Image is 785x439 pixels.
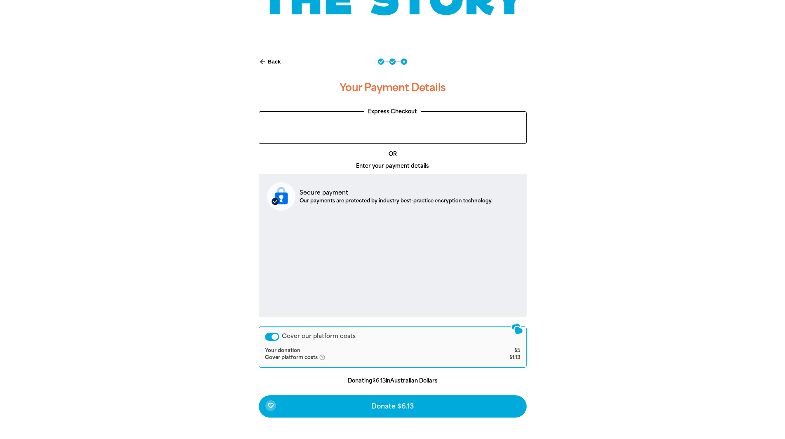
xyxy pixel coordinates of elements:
p: Our payments are protected by industry best-practice encryption technology. [300,197,492,204]
p: Enter your payment details [259,162,527,170]
i: favorite_border [267,402,274,409]
h3: Your Payment Details [259,75,527,101]
legend: Express Checkout [364,108,421,116]
i: arrow_back [259,58,266,66]
td: Cover platform costs [265,354,481,362]
p: OR [384,150,401,158]
b: $6.13 [373,378,386,384]
button: Cover our platform costs [265,333,279,341]
button: Navigate to step 1 of 3 to enter your donation amount [378,59,384,65]
td: $1.13 [481,354,520,362]
iframe: Secure payment input frame [265,217,520,310]
button: Navigate to step 3 of 3 to enter your payment details [401,59,407,65]
button: favorite_borderDonate $6.13 [259,395,527,418]
i: help_outlined [319,354,332,361]
p: Donating in Australian Dollars [259,377,527,385]
p: Secure payment [300,188,492,197]
button: Back [255,55,284,69]
button: Navigate to step 2 of 3 to enter your details [389,59,396,65]
td: $5 [481,347,520,354]
iframe: PayPal-paypal [263,116,522,139]
span: Donate $6.13 [371,403,414,410]
td: Your donation [265,347,481,354]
